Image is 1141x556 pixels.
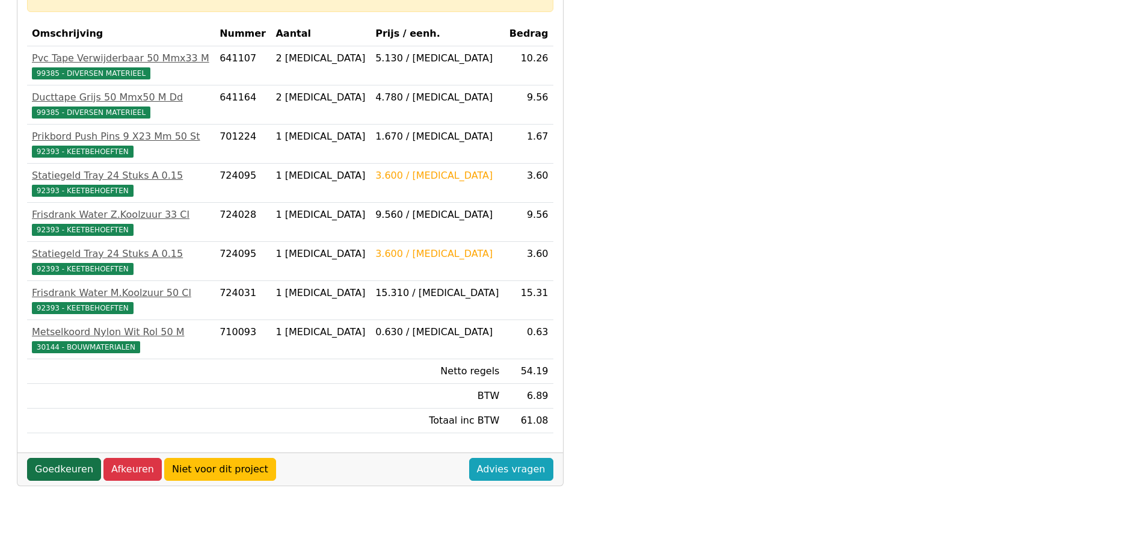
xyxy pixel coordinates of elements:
div: 5.130 / [MEDICAL_DATA] [375,51,499,66]
a: Niet voor dit project [164,458,276,481]
div: Metselkoord Nylon Wit Rol 50 M [32,325,210,339]
div: 1 [MEDICAL_DATA] [275,286,366,300]
a: Frisdrank Water M.Koolzuur 50 Cl92393 - KEETBEHOEFTEN [32,286,210,315]
td: Netto regels [371,359,504,384]
a: Frisdrank Water Z.Koolzuur 33 Cl92393 - KEETBEHOEFTEN [32,208,210,236]
a: Metselkoord Nylon Wit Rol 50 M30144 - BOUWMATERIALEN [32,325,210,354]
td: 641164 [215,85,271,125]
div: Prikbord Push Pins 9 X23 Mm 50 St [32,129,210,144]
div: Statiegeld Tray 24 Stuks A 0.15 [32,247,210,261]
div: Statiegeld Tray 24 Stuks A 0.15 [32,168,210,183]
td: 0.63 [504,320,553,359]
div: 3.600 / [MEDICAL_DATA] [375,168,499,183]
td: 724095 [215,242,271,281]
td: 9.56 [504,203,553,242]
a: Statiegeld Tray 24 Stuks A 0.1592393 - KEETBEHOEFTEN [32,168,210,197]
a: Pvc Tape Verwijderbaar 50 Mmx33 M99385 - DIVERSEN MATERIEEL [32,51,210,80]
td: 724095 [215,164,271,203]
div: 3.600 / [MEDICAL_DATA] [375,247,499,261]
div: 1 [MEDICAL_DATA] [275,129,366,144]
td: 724028 [215,203,271,242]
th: Prijs / eenh. [371,22,504,46]
div: Ducttape Grijs 50 Mmx50 M Dd [32,90,210,105]
a: Prikbord Push Pins 9 X23 Mm 50 St92393 - KEETBEHOEFTEN [32,129,210,158]
div: Frisdrank Water Z.Koolzuur 33 Cl [32,208,210,222]
td: 9.56 [504,85,553,125]
th: Omschrijving [27,22,215,46]
td: 3.60 [504,242,553,281]
a: Afkeuren [103,458,162,481]
span: 92393 - KEETBEHOEFTEN [32,263,134,275]
td: 15.31 [504,281,553,320]
td: 10.26 [504,46,553,85]
div: 1 [MEDICAL_DATA] [275,247,366,261]
td: BTW [371,384,504,409]
span: 92393 - KEETBEHOEFTEN [32,302,134,314]
td: 641107 [215,46,271,85]
span: 30144 - BOUWMATERIALEN [32,341,140,353]
a: Statiegeld Tray 24 Stuks A 0.1592393 - KEETBEHOEFTEN [32,247,210,276]
div: 9.560 / [MEDICAL_DATA] [375,208,499,222]
td: 3.60 [504,164,553,203]
div: 2 [MEDICAL_DATA] [275,90,366,105]
div: 0.630 / [MEDICAL_DATA] [375,325,499,339]
th: Nummer [215,22,271,46]
span: 92393 - KEETBEHOEFTEN [32,185,134,197]
a: Ducttape Grijs 50 Mmx50 M Dd99385 - DIVERSEN MATERIEEL [32,90,210,119]
div: Frisdrank Water M.Koolzuur 50 Cl [32,286,210,300]
span: 99385 - DIVERSEN MATERIEEL [32,67,150,79]
span: 92393 - KEETBEHOEFTEN [32,224,134,236]
div: 2 [MEDICAL_DATA] [275,51,366,66]
td: 1.67 [504,125,553,164]
div: 1 [MEDICAL_DATA] [275,168,366,183]
div: 1 [MEDICAL_DATA] [275,325,366,339]
th: Aantal [271,22,371,46]
div: 1.670 / [MEDICAL_DATA] [375,129,499,144]
td: Totaal inc BTW [371,409,504,433]
div: 4.780 / [MEDICAL_DATA] [375,90,499,105]
span: 99385 - DIVERSEN MATERIEEL [32,107,150,119]
td: 6.89 [504,384,553,409]
td: 710093 [215,320,271,359]
a: Advies vragen [469,458,553,481]
span: 92393 - KEETBEHOEFTEN [32,146,134,158]
td: 54.19 [504,359,553,384]
a: Goedkeuren [27,458,101,481]
td: 724031 [215,281,271,320]
div: Pvc Tape Verwijderbaar 50 Mmx33 M [32,51,210,66]
td: 61.08 [504,409,553,433]
td: 701224 [215,125,271,164]
th: Bedrag [504,22,553,46]
div: 15.310 / [MEDICAL_DATA] [375,286,499,300]
div: 1 [MEDICAL_DATA] [275,208,366,222]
